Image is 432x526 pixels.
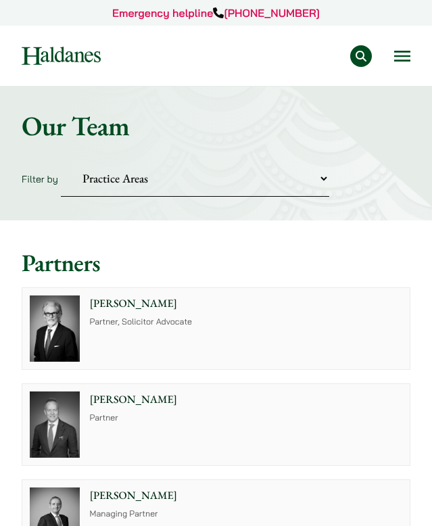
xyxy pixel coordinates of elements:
a: [PERSON_NAME] Partner, Solicitor Advocate [22,287,410,370]
button: Search [350,45,372,67]
h1: Our Team [22,110,410,142]
img: Logo of Haldanes [22,47,101,65]
h2: Partners [22,249,410,278]
p: [PERSON_NAME] [90,487,403,504]
p: Managing Partner [90,508,403,521]
p: [PERSON_NAME] [90,295,403,312]
label: Filter by [22,173,58,185]
p: [PERSON_NAME] [90,391,403,408]
p: Partner, Solicitor Advocate [90,316,403,329]
a: [PERSON_NAME] Partner [22,383,410,466]
button: Open menu [394,51,410,62]
p: Partner [90,412,403,425]
a: Emergency helpline[PHONE_NUMBER] [112,6,320,20]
